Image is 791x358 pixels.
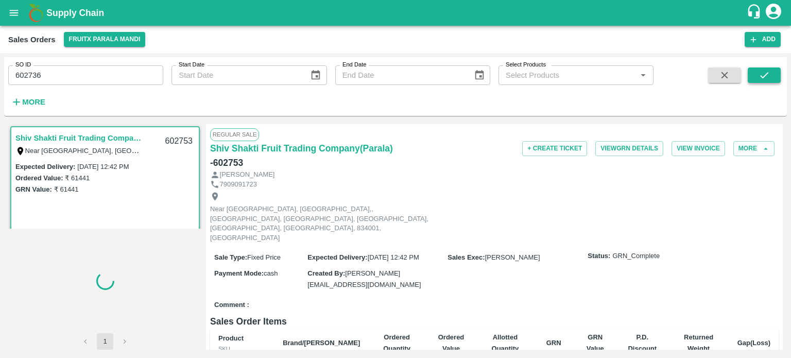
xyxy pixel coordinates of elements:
[218,344,266,353] div: SKU
[612,251,660,261] span: GRN_Complete
[595,141,663,156] button: ViewGRN Details
[502,69,633,82] input: Select Products
[159,129,199,154] div: 602753
[307,269,345,277] label: Created By :
[218,334,244,342] b: Product
[522,141,587,156] button: + Create Ticket
[684,333,713,352] b: Returned Weight
[77,163,129,171] label: [DATE] 12:42 PM
[210,204,442,243] p: Near [GEOGRAPHIC_DATA], [GEOGRAPHIC_DATA],, [GEOGRAPHIC_DATA], [GEOGRAPHIC_DATA], [GEOGRAPHIC_DAT...
[745,32,781,47] button: Add
[15,174,63,182] label: Ordered Value:
[485,253,540,261] span: [PERSON_NAME]
[628,333,657,352] b: P.D. Discount
[8,65,163,85] input: Enter SO ID
[46,6,746,20] a: Supply Chain
[587,333,604,352] b: GRN Value
[737,339,770,347] b: Gap(Loss)
[65,174,90,182] label: ₹ 61441
[210,141,393,156] a: Shiv Shakti Fruit Trading Company(Parala)
[764,2,783,24] div: account of current user
[672,141,725,156] button: View Invoice
[247,253,281,261] span: Fixed Price
[220,170,275,180] p: [PERSON_NAME]
[264,269,278,277] span: cash
[307,253,367,261] label: Expected Delivery :
[64,32,146,47] button: Select DC
[15,61,31,69] label: SO ID
[746,4,764,22] div: customer-support
[210,128,259,141] span: Regular Sale
[283,339,360,347] b: Brand/[PERSON_NAME]
[588,251,610,261] label: Status:
[368,253,419,261] span: [DATE] 12:42 PM
[220,180,257,190] p: 7909091723
[26,3,46,23] img: logo
[22,98,45,106] strong: More
[546,339,561,347] b: GRN
[97,333,113,350] button: page 1
[306,65,325,85] button: Choose date
[733,141,775,156] button: More
[637,69,650,82] button: Open
[214,300,249,310] label: Comment :
[25,146,653,155] label: Near [GEOGRAPHIC_DATA], [GEOGRAPHIC_DATA],, [GEOGRAPHIC_DATA], [GEOGRAPHIC_DATA], [GEOGRAPHIC_DAT...
[15,163,75,171] label: Expected Delivery :
[342,61,366,69] label: End Date
[506,61,546,69] label: Select Products
[54,185,79,193] label: ₹ 61441
[448,253,485,261] label: Sales Exec :
[15,185,52,193] label: GRN Value:
[171,65,302,85] input: Start Date
[438,333,465,352] b: Ordered Value
[15,131,144,145] a: Shiv Shakti Fruit Trading Company(Parala)
[307,269,421,288] span: [PERSON_NAME][EMAIL_ADDRESS][DOMAIN_NAME]
[8,93,48,111] button: More
[470,65,489,85] button: Choose date
[383,333,410,352] b: Ordered Quantity
[179,61,204,69] label: Start Date
[210,314,779,329] h6: Sales Order Items
[214,253,247,261] label: Sale Type :
[46,8,104,18] b: Supply Chain
[214,269,264,277] label: Payment Mode :
[76,333,134,350] nav: pagination navigation
[210,156,243,170] h6: - 602753
[335,65,466,85] input: End Date
[8,33,56,46] div: Sales Orders
[492,333,519,352] b: Allotted Quantity
[2,1,26,25] button: open drawer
